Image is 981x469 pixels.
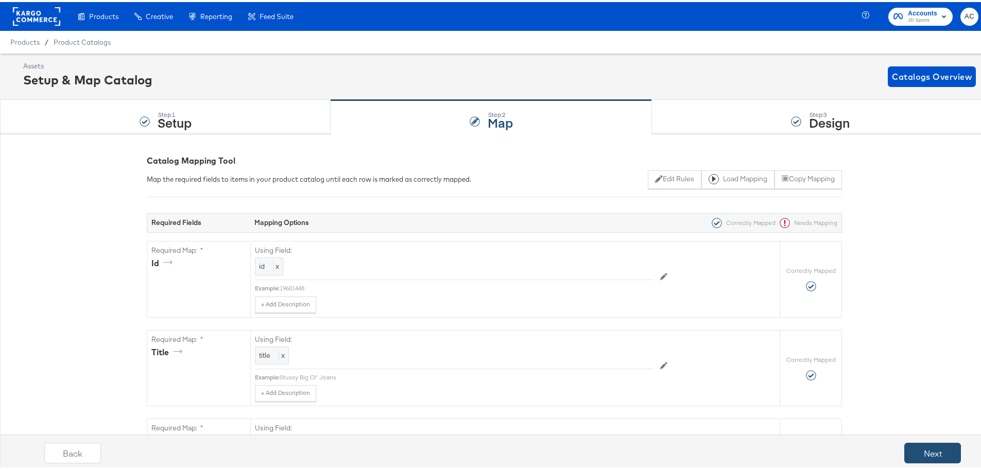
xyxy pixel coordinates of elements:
div: Stussy Big Ol' Jeans [280,371,654,379]
span: Creative [146,10,173,19]
div: 19681448 [280,282,654,290]
span: x [279,349,285,358]
label: Using Field: [255,421,654,431]
strong: Required Fields [151,216,201,225]
button: Back [44,441,101,461]
span: Products [89,10,118,19]
span: Catalogs Overview [892,67,972,82]
div: id [151,255,176,267]
button: AccountsJD Sports [888,6,953,24]
span: Reporting [200,10,232,19]
strong: Design [809,112,850,129]
button: Load Mapping [701,168,775,187]
div: Correctly Mapped [708,216,776,226]
button: Catalogs Overview [888,64,976,85]
label: Required Map: * [151,333,246,342]
div: Assets [23,59,152,69]
div: Example: [255,282,280,290]
div: title [151,344,186,356]
strong: Setup [158,112,192,129]
span: title [259,349,270,358]
button: + Add Description [255,383,316,399]
span: Feed Suite [260,10,294,19]
strong: Mapping Options [254,216,309,225]
a: Product Catalogs [54,36,111,44]
strong: Map [488,112,513,129]
span: id [259,259,265,269]
button: AC [960,6,978,24]
div: Catalog Mapping Tool [147,153,842,165]
button: Next [904,441,961,461]
span: Accounts [908,6,937,17]
label: Correctly Mapped [786,354,836,362]
div: Map the required fields to items in your product catalog until each row is marked as correctly ma... [147,172,471,182]
button: + Add Description [255,294,316,311]
label: Required Map: * [151,421,246,431]
span: AC [965,9,974,21]
div: Setup & Map Catalog [23,69,152,86]
div: Step: 1 [158,109,192,116]
span: x [273,259,279,269]
span: JD Sports [908,14,937,23]
span: / [40,36,54,44]
label: Using Field: [255,333,654,342]
button: Copy Mapping [775,168,842,187]
span: Products [10,36,40,44]
button: Edit Rules [648,168,701,187]
div: Step: 3 [809,109,850,116]
div: Needs Mapping [776,216,837,226]
label: Required Map: * [151,244,246,253]
div: Example: [255,371,280,379]
label: Correctly Mapped [786,265,836,273]
label: Using Field: [255,244,654,253]
div: Step: 2 [488,109,513,116]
